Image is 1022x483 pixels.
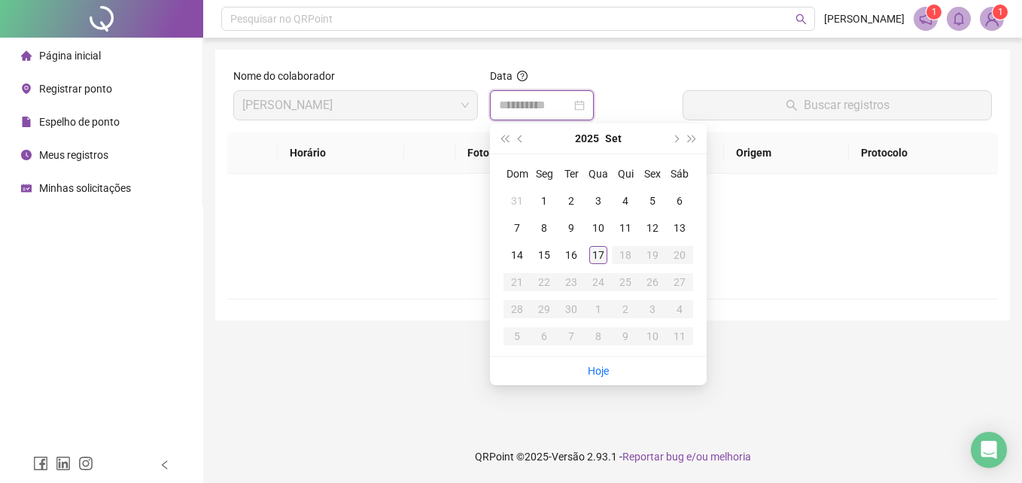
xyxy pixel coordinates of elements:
td: 2025-09-09 [558,214,585,241]
div: 29 [535,300,553,318]
th: Dom [503,160,531,187]
button: super-prev-year [496,123,513,153]
div: 16 [562,246,580,264]
span: question-circle [517,71,528,81]
sup: 1 [926,5,941,20]
td: 2025-09-20 [666,241,693,269]
div: 9 [562,219,580,237]
span: Meus registros [39,149,108,161]
div: 20 [671,246,689,264]
td: 2025-09-14 [503,241,531,269]
th: Qua [585,160,612,187]
td: 2025-10-02 [612,296,639,323]
button: super-next-year [684,123,701,153]
img: 89417 [981,8,1003,30]
span: search [795,14,807,25]
div: 25 [616,273,634,291]
span: clock-circle [21,150,32,160]
div: 30 [562,300,580,318]
span: environment [21,84,32,94]
span: schedule [21,183,32,193]
div: 27 [671,273,689,291]
td: 2025-09-10 [585,214,612,241]
td: 2025-09-22 [531,269,558,296]
div: 15 [535,246,553,264]
td: 2025-10-03 [639,296,666,323]
td: 2025-10-07 [558,323,585,350]
div: 8 [589,327,607,345]
th: Foto [455,132,552,174]
th: Seg [531,160,558,187]
div: 12 [643,219,662,237]
td: 2025-09-19 [639,241,666,269]
td: 2025-09-11 [612,214,639,241]
td: 2025-09-29 [531,296,558,323]
div: 6 [535,327,553,345]
button: next-year [667,123,683,153]
div: 7 [562,327,580,345]
th: Horário [278,132,404,174]
div: 8 [535,219,553,237]
td: 2025-09-04 [612,187,639,214]
div: 19 [643,246,662,264]
td: 2025-09-18 [612,241,639,269]
div: 14 [508,246,526,264]
div: 7 [508,219,526,237]
div: 18 [616,246,634,264]
span: bell [952,12,966,26]
span: 1 [932,7,937,17]
div: 11 [616,219,634,237]
div: 5 [643,192,662,210]
div: 1 [535,192,553,210]
td: 2025-10-08 [585,323,612,350]
td: 2025-10-06 [531,323,558,350]
div: 3 [589,192,607,210]
td: 2025-09-16 [558,241,585,269]
span: Data [490,70,513,82]
span: 1 [998,7,1003,17]
div: 24 [589,273,607,291]
span: home [21,50,32,61]
td: 2025-09-06 [666,187,693,214]
th: Sex [639,160,666,187]
div: 4 [671,300,689,318]
span: Reportar bug e/ou melhoria [622,451,751,463]
div: 4 [616,192,634,210]
td: 2025-09-07 [503,214,531,241]
div: 1 [589,300,607,318]
td: 2025-09-12 [639,214,666,241]
div: 2 [616,300,634,318]
button: prev-year [513,123,529,153]
span: Espelho de ponto [39,116,120,128]
span: facebook [33,456,48,471]
th: Qui [612,160,639,187]
th: Protocolo [849,132,998,174]
div: 10 [643,327,662,345]
td: 2025-10-05 [503,323,531,350]
td: 2025-09-25 [612,269,639,296]
td: 2025-09-05 [639,187,666,214]
td: 2025-10-09 [612,323,639,350]
div: 21 [508,273,526,291]
div: Não há dados [245,246,980,263]
td: 2025-09-15 [531,241,558,269]
td: 2025-09-27 [666,269,693,296]
button: Buscar registros [683,90,992,120]
td: 2025-09-26 [639,269,666,296]
footer: QRPoint © 2025 - 2.93.1 - [203,430,1022,483]
span: Versão [552,451,585,463]
button: month panel [605,123,622,153]
td: 2025-09-24 [585,269,612,296]
td: 2025-09-08 [531,214,558,241]
th: Origem [724,132,849,174]
span: instagram [78,456,93,471]
button: year panel [575,123,599,153]
td: 2025-10-01 [585,296,612,323]
a: Hoje [588,365,609,377]
span: Página inicial [39,50,101,62]
label: Nome do colaborador [233,68,345,84]
th: Sáb [666,160,693,187]
td: 2025-09-13 [666,214,693,241]
div: 31 [508,192,526,210]
div: 2 [562,192,580,210]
